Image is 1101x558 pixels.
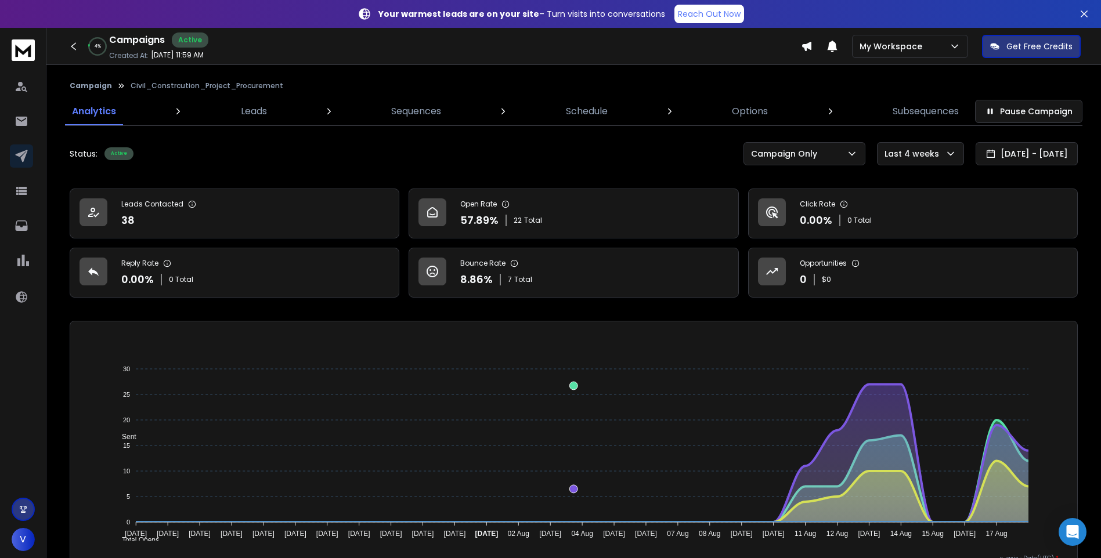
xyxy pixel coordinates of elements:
[378,8,665,20] p: – Turn visits into conversations
[976,142,1078,165] button: [DATE] - [DATE]
[566,104,608,118] p: Schedule
[70,148,98,160] p: Status:
[954,530,976,538] tspan: [DATE]
[800,200,835,209] p: Click Rate
[123,391,130,398] tspan: 25
[893,104,959,118] p: Subsequences
[826,530,848,538] tspan: 12 Aug
[121,212,135,229] p: 38
[409,248,738,298] a: Bounce Rate8.86%7Total
[508,530,529,538] tspan: 02 Aug
[189,530,211,538] tspan: [DATE]
[800,212,832,229] p: 0.00 %
[822,275,831,284] p: $ 0
[123,365,130,372] tspan: 30
[1006,41,1073,52] p: Get Free Credits
[795,530,816,538] tspan: 11 Aug
[113,433,136,441] span: Sent
[284,530,306,538] tspan: [DATE]
[252,530,275,538] tspan: [DATE]
[65,97,123,125] a: Analytics
[12,528,35,551] button: V
[127,519,130,526] tspan: 0
[121,200,183,209] p: Leads Contacted
[699,530,720,538] tspan: 08 Aug
[885,148,944,160] p: Last 4 weeks
[104,147,133,160] div: Active
[12,39,35,61] img: logo
[378,8,539,20] strong: Your warmest leads are on your site
[886,97,966,125] a: Subsequences
[731,530,753,538] tspan: [DATE]
[667,530,688,538] tspan: 07 Aug
[125,530,147,538] tspan: [DATE]
[391,104,441,118] p: Sequences
[858,530,880,538] tspan: [DATE]
[559,97,615,125] a: Schedule
[571,530,593,538] tspan: 04 Aug
[800,259,847,268] p: Opportunities
[127,493,130,500] tspan: 5
[800,271,807,288] p: 0
[975,100,1082,123] button: Pause Campaign
[169,275,193,284] p: 0 Total
[70,248,399,298] a: Reply Rate0.00%0 Total
[384,97,448,125] a: Sequences
[603,530,625,538] tspan: [DATE]
[221,530,243,538] tspan: [DATE]
[678,8,741,20] p: Reach Out Now
[121,271,154,288] p: 0.00 %
[123,468,130,474] tspan: 10
[151,50,204,60] p: [DATE] 11:59 AM
[443,530,465,538] tspan: [DATE]
[157,530,179,538] tspan: [DATE]
[475,530,498,538] tspan: [DATE]
[732,104,768,118] p: Options
[460,259,506,268] p: Bounce Rate
[70,81,112,90] button: Campaign
[460,271,493,288] p: 8.86 %
[234,97,274,125] a: Leads
[763,530,785,538] tspan: [DATE]
[113,536,159,544] span: Total Opens
[1059,518,1086,546] div: Open Intercom Messenger
[460,212,499,229] p: 57.89 %
[982,35,1081,58] button: Get Free Credits
[508,275,512,284] span: 7
[348,530,370,538] tspan: [DATE]
[524,216,542,225] span: Total
[986,530,1008,538] tspan: 17 Aug
[539,530,561,538] tspan: [DATE]
[514,216,522,225] span: 22
[123,416,130,423] tspan: 20
[460,200,497,209] p: Open Rate
[70,189,399,238] a: Leads Contacted38
[123,442,130,449] tspan: 15
[121,259,158,268] p: Reply Rate
[109,51,149,60] p: Created At:
[635,530,657,538] tspan: [DATE]
[409,189,738,238] a: Open Rate57.89%22Total
[674,5,744,23] a: Reach Out Now
[131,81,283,90] p: Civil_Constrcution_Project_Procurement
[95,43,101,50] p: 4 %
[748,189,1078,238] a: Click Rate0.00%0 Total
[172,32,208,48] div: Active
[922,530,944,538] tspan: 15 Aug
[514,275,532,284] span: Total
[316,530,338,538] tspan: [DATE]
[860,41,927,52] p: My Workspace
[847,216,872,225] p: 0 Total
[412,530,434,538] tspan: [DATE]
[109,33,165,47] h1: Campaigns
[72,104,116,118] p: Analytics
[748,248,1078,298] a: Opportunities0$0
[890,530,912,538] tspan: 14 Aug
[380,530,402,538] tspan: [DATE]
[725,97,775,125] a: Options
[751,148,822,160] p: Campaign Only
[241,104,267,118] p: Leads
